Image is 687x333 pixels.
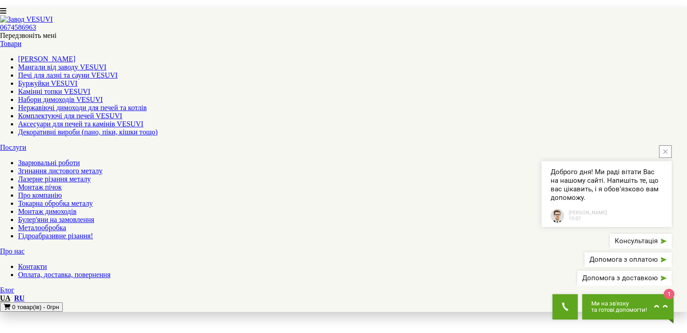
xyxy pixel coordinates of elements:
[18,167,103,175] a: Згинання листового металу
[18,232,93,240] a: Гідроабразивне різання!
[18,224,66,231] a: Металообробка
[582,294,673,319] button: Chat button
[18,88,90,95] a: Камінні топки VESUVI
[18,191,62,199] a: Про компанію
[18,79,77,87] a: Буржуйки VESUVI
[18,199,93,207] a: Токарна обробка металу
[18,159,80,166] a: Зварювальні роботи
[569,210,607,216] span: [PERSON_NAME]
[18,63,107,71] a: Мангали від заводу VESUVI
[18,263,47,270] a: Контакти
[18,112,122,120] a: Комплектуючі для печей VESUVI
[577,271,672,286] button: Допомога з доставкою
[18,175,91,183] a: Лазерне різання металу
[664,289,674,299] span: 1
[14,294,24,302] a: RU
[18,183,62,191] a: Монтаж пічок
[18,120,143,128] a: Аксесуари для печей та камінів VESUVI
[584,252,672,267] button: Допомога з оплатою
[582,275,658,282] span: Допомога з доставкою
[18,55,75,63] a: [PERSON_NAME]
[18,271,110,278] a: Оплата, доставка, повернення
[569,216,607,222] span: 15:07
[18,71,117,79] a: Печі для лазні та сауни VESUVI
[18,208,76,215] a: Монтаж димоходів
[18,96,103,103] a: Набори димоходів VESUVI
[615,238,658,245] span: Консультація
[18,216,94,223] a: Булер'яни на замовлення
[610,234,672,249] button: Консультація
[589,256,658,263] span: Допомога з оплатою
[591,307,647,313] span: та готові допомогти!
[18,104,147,111] a: Нержавіючі димоходи для печей та котлів
[591,301,647,307] span: Ми на зв'язку
[659,145,672,158] button: close button
[18,128,158,136] a: Декоративні вироби (пано, піки, кішки тощо)
[552,294,578,319] button: Get Call button
[551,168,663,202] span: Доброго дня! Ми раді вітати Вас на нашому сайті. Напишіть те, що вас цікавить, і я обов'язково ва...
[12,304,59,310] span: 0 товар(ів) - 0грн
